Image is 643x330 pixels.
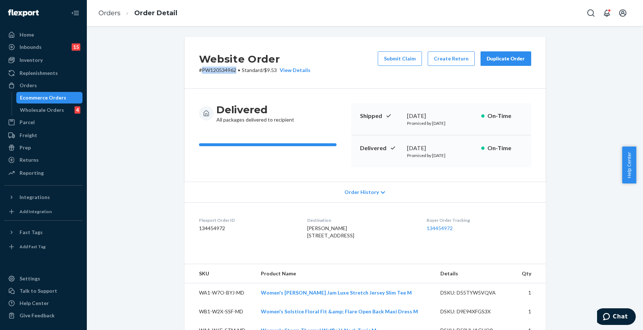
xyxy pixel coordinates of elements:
[255,264,435,283] th: Product Name
[20,94,66,101] div: Ecommerce Orders
[16,104,83,116] a: Wholesale Orders4
[4,29,83,41] a: Home
[4,142,83,153] a: Prep
[16,92,83,103] a: Ecommerce Orders
[4,41,83,53] a: Inbounds15
[487,55,525,62] div: Duplicate Order
[4,273,83,284] a: Settings
[20,132,37,139] div: Freight
[199,51,310,67] h2: Website Order
[407,120,475,126] p: Promised by [DATE]
[20,169,44,177] div: Reporting
[185,302,255,321] td: WB1-W2X-SSF-MD
[514,264,545,283] th: Qty
[20,275,40,282] div: Settings
[277,67,310,74] button: View Details
[360,112,401,120] p: Shipped
[185,283,255,302] td: WA1-W7O-BYJ-MD
[68,6,83,20] button: Close Navigation
[20,106,64,114] div: Wholesale Orders
[4,67,83,79] a: Replenishments
[427,217,531,223] dt: Buyer Order Tracking
[216,103,294,123] div: All packages delivered to recipient
[20,156,39,164] div: Returns
[600,6,614,20] button: Open notifications
[584,6,598,20] button: Open Search Box
[344,189,379,196] span: Order History
[20,312,55,319] div: Give Feedback
[597,308,636,326] iframe: Opens a widget where you can chat to one of our agents
[407,152,475,158] p: Promised by [DATE]
[4,154,83,166] a: Returns
[4,227,83,238] button: Fast Tags
[20,56,43,64] div: Inventory
[199,225,296,232] dd: 134454972
[134,9,177,17] a: Order Detail
[20,300,49,307] div: Help Center
[4,310,83,321] button: Give Feedback
[487,144,523,152] p: On-Time
[20,69,58,77] div: Replenishments
[428,51,475,66] button: Create Return
[622,147,636,183] button: Help Center
[307,217,415,223] dt: Destination
[261,289,412,296] a: Women's [PERSON_NAME] Jam Luxe Stretch Jersey Slim Tee M
[199,217,296,223] dt: Flexport Order ID
[20,82,37,89] div: Orders
[20,244,46,250] div: Add Fast Tag
[407,144,475,152] div: [DATE]
[216,103,294,116] h3: Delivered
[75,106,80,114] div: 4
[261,308,418,314] a: Women's Solstice Floral Fit &amp; Flare Open Back Maxi Dress M
[4,130,83,141] a: Freight
[4,297,83,309] a: Help Center
[20,43,42,51] div: Inbounds
[4,54,83,66] a: Inventory
[360,144,401,152] p: Delivered
[407,112,475,120] div: [DATE]
[20,194,50,201] div: Integrations
[481,51,531,66] button: Duplicate Order
[20,287,57,295] div: Talk to Support
[4,191,83,203] button: Integrations
[514,302,545,321] td: 1
[8,9,39,17] img: Flexport logo
[378,51,422,66] button: Submit Claim
[199,67,310,74] p: # PW120534962 / $9.53
[440,308,508,315] div: DSKU: D9E94XFGS3X
[20,119,35,126] div: Parcel
[4,167,83,179] a: Reporting
[20,208,52,215] div: Add Integration
[4,80,83,91] a: Orders
[487,112,523,120] p: On-Time
[440,289,508,296] div: DSKU: D55TYW5VQVA
[93,3,183,24] ol: breadcrumbs
[307,225,354,238] span: [PERSON_NAME] [STREET_ADDRESS]
[427,225,453,231] a: 134454972
[4,285,83,297] button: Talk to Support
[4,117,83,128] a: Parcel
[72,43,80,51] div: 15
[185,264,255,283] th: SKU
[435,264,514,283] th: Details
[242,67,262,73] span: Standard
[238,67,240,73] span: •
[514,283,545,302] td: 1
[98,9,120,17] a: Orders
[4,206,83,217] a: Add Integration
[615,6,630,20] button: Open account menu
[20,229,43,236] div: Fast Tags
[20,144,31,151] div: Prep
[4,241,83,253] a: Add Fast Tag
[20,31,34,38] div: Home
